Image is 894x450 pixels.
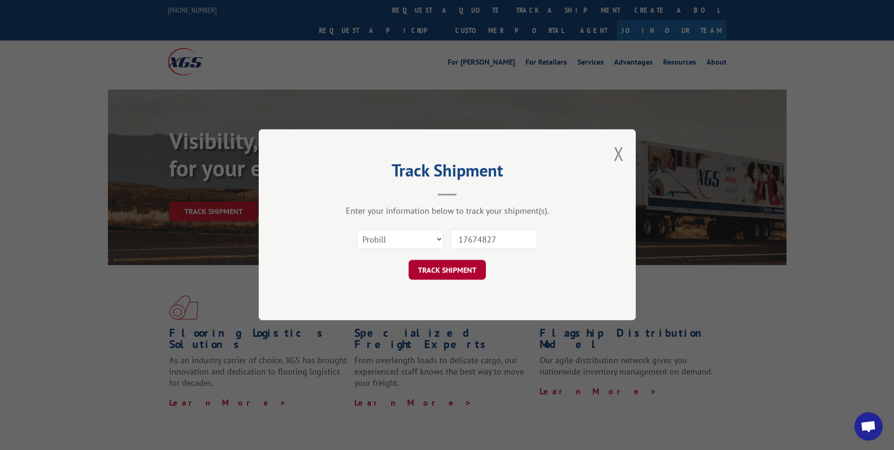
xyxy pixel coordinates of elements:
button: Close modal [614,141,624,166]
div: Enter your information below to track your shipment(s). [306,206,589,217]
h2: Track Shipment [306,164,589,182]
input: Number(s) [451,230,537,250]
div: Open chat [854,412,883,441]
button: TRACK SHIPMENT [409,260,486,280]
